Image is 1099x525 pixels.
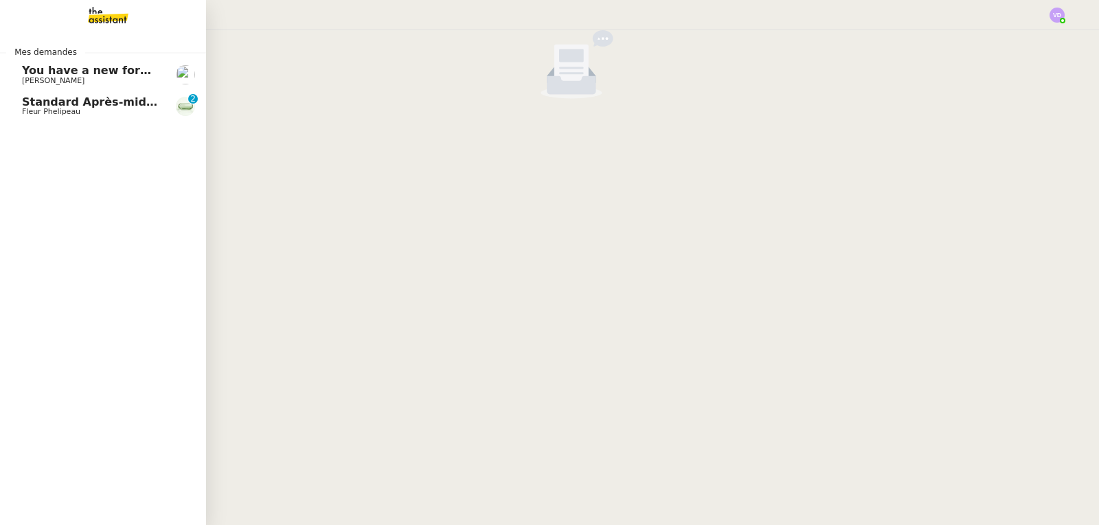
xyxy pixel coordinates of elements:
span: Standard Après-midi - DLAB [22,95,195,108]
span: [PERSON_NAME] [22,76,84,85]
span: You have a new form submission on your Webflow site! [22,64,365,77]
img: users%2FnSvcPnZyQ0RA1JfSOxSfyelNlJs1%2Favatar%2Fp1050537-640x427.jpg [176,65,195,84]
img: svg [1050,8,1065,23]
p: 2 [190,94,196,106]
img: 7f9b6497-4ade-4d5b-ae17-2cbe23708554 [176,97,195,116]
span: Fleur Phelipeau [22,107,80,116]
span: Mes demandes [6,45,85,59]
nz-badge-sup: 2 [188,94,198,104]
